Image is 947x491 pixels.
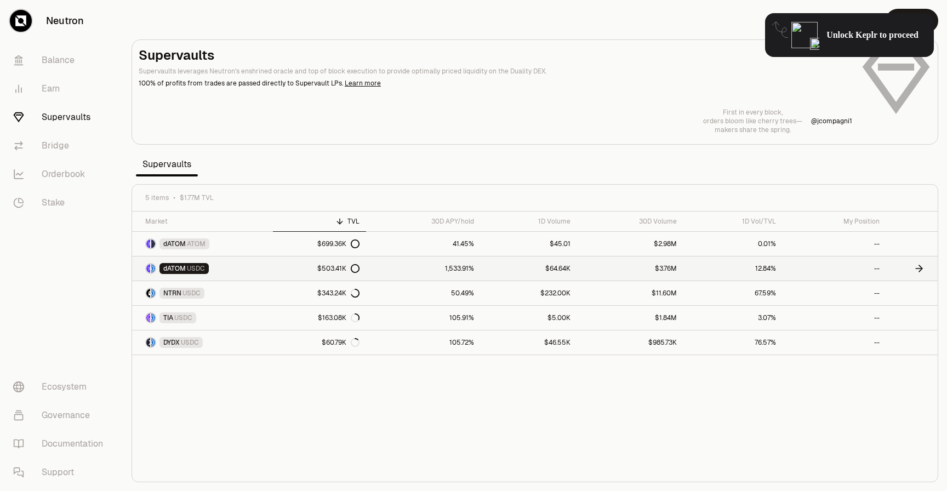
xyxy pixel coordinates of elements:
[139,66,852,76] p: Supervaults leverages Neutron's enshrined oracle and top of block execution to provide optimally ...
[146,289,150,298] img: NTRN Logo
[791,22,818,48] img: locked-keplr-logo-128.png
[273,256,366,281] a: $503.41K
[577,306,683,330] a: $1.84M
[151,313,155,322] img: USDC Logo
[783,330,886,355] a: --
[273,281,366,305] a: $343.24K
[146,239,150,248] img: dATOM Logo
[317,264,360,273] div: $503.41K
[783,281,886,305] a: --
[703,108,802,134] a: First in every block,orders bloom like cherry trees—makers share the spring.
[4,103,118,132] a: Supervaults
[146,264,150,273] img: dATOM Logo
[163,313,173,322] span: TIA
[181,338,199,347] span: USDC
[366,306,481,330] a: 105.91%
[279,217,360,226] div: TVL
[683,256,783,281] a: 12.84%
[811,117,852,125] p: @ jcompagni1
[577,330,683,355] a: $985.73K
[811,117,852,125] a: @jcompagni1
[683,232,783,256] a: 0.01%
[683,281,783,305] a: 67.59%
[139,78,852,88] p: 100% of profits from trades are passed directly to Supervault LPs.
[481,232,578,256] a: $45.01
[703,117,802,125] p: orders bloom like cherry trees—
[366,330,481,355] a: 105.72%
[4,430,118,458] a: Documentation
[187,264,205,273] span: USDC
[584,217,676,226] div: 30D Volume
[180,193,214,202] span: $1.77M TVL
[146,313,150,322] img: TIA Logo
[783,256,886,281] a: --
[151,289,155,298] img: USDC Logo
[132,330,273,355] a: DYDX LogoUSDC LogoDYDXUSDC
[273,330,366,355] a: $60.79K
[366,256,481,281] a: 1,533.91%
[322,338,360,347] div: $60.79K
[132,281,273,305] a: NTRN LogoUSDC LogoNTRNUSDC
[136,153,198,175] span: Supervaults
[366,232,481,256] a: 41.45%
[481,306,578,330] a: $5.00K
[886,9,938,33] button: Connect
[683,306,783,330] a: 3.07%
[577,232,683,256] a: $2.98M
[4,160,118,189] a: Orderbook
[163,289,181,298] span: NTRN
[481,256,578,281] a: $64.64K
[273,232,366,256] a: $699.36K
[4,75,118,103] a: Earn
[4,401,118,430] a: Governance
[577,256,683,281] a: $3.76M
[182,289,201,298] span: USDC
[690,217,777,226] div: 1D Vol/TVL
[317,239,360,248] div: $699.36K
[783,306,886,330] a: --
[789,217,879,226] div: My Position
[703,125,802,134] p: makers share the spring.
[366,281,481,305] a: 50.49%
[163,239,186,248] span: dATOM
[151,338,155,347] img: USDC Logo
[373,217,474,226] div: 30D APY/hold
[273,306,366,330] a: $163.08K
[163,264,186,273] span: dATOM
[146,338,150,347] img: DYDX Logo
[318,313,360,322] div: $163.08K
[132,306,273,330] a: TIA LogoUSDC LogoTIAUSDC
[132,232,273,256] a: dATOM LogoATOM LogodATOMATOM
[317,289,360,298] div: $343.24K
[187,239,206,248] span: ATOM
[4,373,118,401] a: Ecosystem
[163,338,180,347] span: DYDX
[174,313,192,322] span: USDC
[145,217,266,226] div: Market
[345,79,381,88] a: Learn more
[487,217,571,226] div: 1D Volume
[4,132,118,160] a: Bridge
[4,46,118,75] a: Balance
[577,281,683,305] a: $11.60M
[4,458,118,487] a: Support
[481,330,578,355] a: $46.55K
[132,256,273,281] a: dATOM LogoUSDC LogodATOMUSDC
[703,108,802,117] p: First in every block,
[826,30,919,41] span: Unlock Keplr to proceed
[139,47,852,64] h2: Supervaults
[481,281,578,305] a: $232.00K
[145,193,169,202] span: 5 items
[810,38,820,50] img: icon-click-cursor.png
[783,232,886,256] a: --
[151,264,155,273] img: USDC Logo
[151,239,155,248] img: ATOM Logo
[683,330,783,355] a: 76.57%
[4,189,118,217] a: Stake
